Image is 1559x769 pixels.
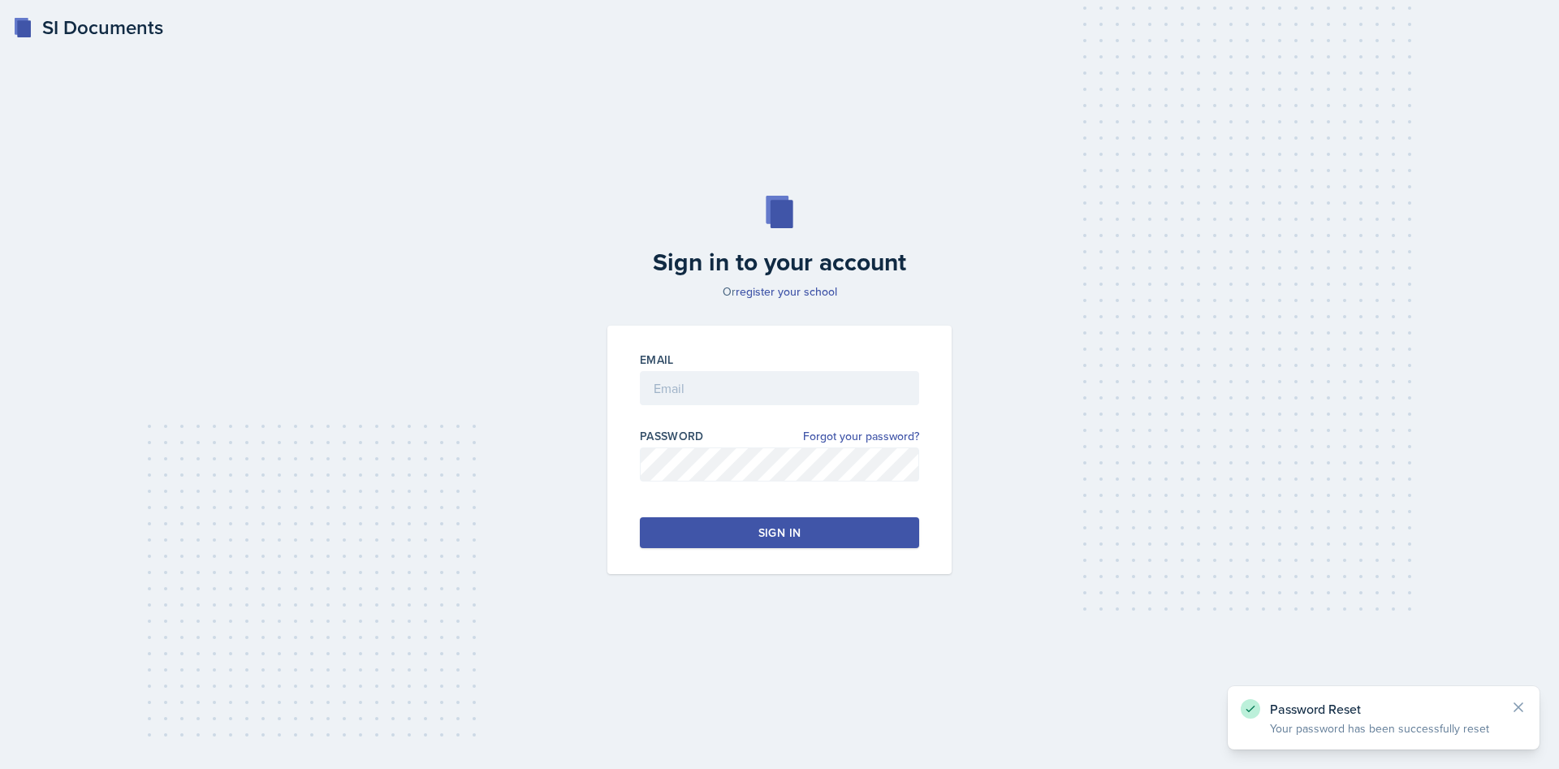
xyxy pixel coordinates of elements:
label: Password [640,428,704,444]
button: Sign in [640,517,919,548]
a: SI Documents [13,13,163,42]
p: Your password has been successfully reset [1270,720,1497,737]
div: Sign in [758,525,801,541]
p: Password Reset [1270,701,1497,717]
label: Email [640,352,674,368]
h2: Sign in to your account [598,248,961,277]
a: register your school [736,283,837,300]
a: Forgot your password? [803,428,919,445]
p: Or [598,283,961,300]
input: Email [640,371,919,405]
